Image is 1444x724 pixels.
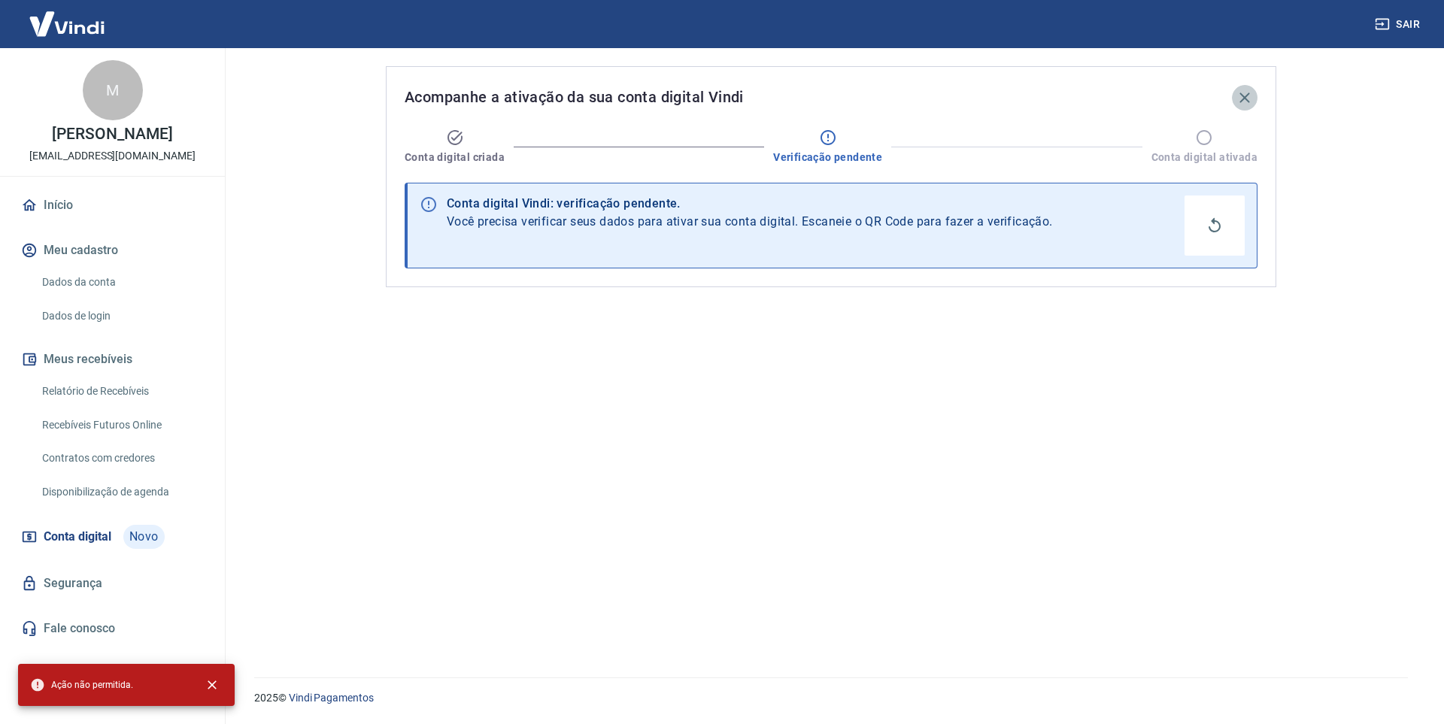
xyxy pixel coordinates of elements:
[773,150,882,165] span: Verificação pendente
[29,148,196,164] p: [EMAIL_ADDRESS][DOMAIN_NAME]
[30,677,133,692] span: Ação não permitida.
[18,343,207,376] button: Meus recebíveis
[36,267,207,298] a: Dados da conta
[1151,150,1257,165] span: Conta digital ativada
[123,525,165,549] span: Novo
[18,189,207,222] a: Início
[52,126,172,142] p: [PERSON_NAME]
[405,85,744,109] span: Acompanhe a ativação da sua conta digital Vindi
[36,477,207,507] a: Disponibilização de agenda
[36,410,207,441] a: Recebíveis Futuros Online
[196,668,229,701] button: close
[289,692,374,704] a: Vindi Pagamentos
[1197,208,1233,244] button: Obter QR Code
[36,376,207,407] a: Relatório de Recebíveis
[18,612,207,645] a: Fale conosco
[36,301,207,332] a: Dados de login
[44,526,111,547] span: Conta digital
[18,519,207,555] a: Conta digitalNovo
[18,234,207,267] button: Meu cadastro
[405,150,505,165] span: Conta digital criada
[18,1,116,47] img: Vindi
[447,213,1053,231] span: Você precisa verificar seus dados para ativar sua conta digital. Escaneie o QR Code para fazer a ...
[83,60,143,120] div: M
[1372,11,1426,38] button: Sair
[18,567,207,600] a: Segurança
[36,443,207,474] a: Contratos com credores
[254,690,1408,706] p: 2025 ©
[447,195,1053,213] div: Conta digital Vindi: verificação pendente.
